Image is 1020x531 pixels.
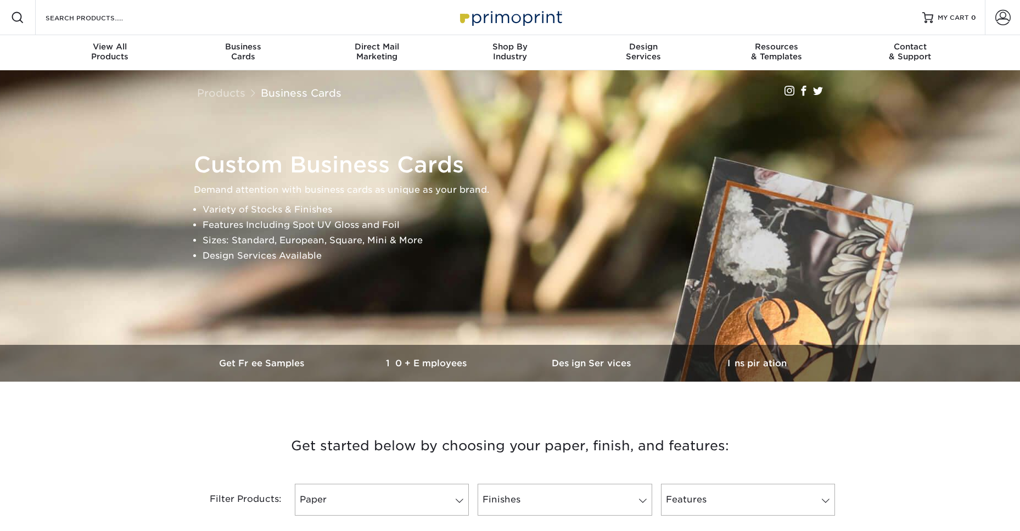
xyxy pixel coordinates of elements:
[203,202,836,217] li: Variety of Stocks & Finishes
[310,35,444,70] a: Direct MailMarketing
[310,42,444,62] div: Marketing
[455,5,565,29] img: Primoprint
[510,345,675,382] a: Design Services
[181,345,345,382] a: Get Free Samples
[194,182,836,198] p: Demand attention with business cards as unique as your brand.
[261,87,341,99] a: Business Cards
[661,484,835,516] a: Features
[971,14,976,21] span: 0
[181,358,345,368] h3: Get Free Samples
[444,42,577,52] span: Shop By
[194,152,836,178] h1: Custom Business Cards
[203,248,836,264] li: Design Services Available
[43,35,177,70] a: View AllProducts
[295,484,469,516] a: Paper
[843,35,977,70] a: Contact& Support
[478,484,652,516] a: Finishes
[938,13,969,23] span: MY CART
[177,42,310,62] div: Cards
[203,233,836,248] li: Sizes: Standard, European, Square, Mini & More
[43,42,177,52] span: View All
[345,358,510,368] h3: 10+ Employees
[177,35,310,70] a: BusinessCards
[177,42,310,52] span: Business
[197,87,245,99] a: Products
[203,217,836,233] li: Features Including Spot UV Gloss and Foil
[675,358,839,368] h3: Inspiration
[189,421,831,471] h3: Get started below by choosing your paper, finish, and features:
[444,35,577,70] a: Shop ByIndustry
[43,42,177,62] div: Products
[710,42,843,52] span: Resources
[576,42,710,52] span: Design
[710,35,843,70] a: Resources& Templates
[444,42,577,62] div: Industry
[576,35,710,70] a: DesignServices
[44,11,152,24] input: SEARCH PRODUCTS.....
[510,358,675,368] h3: Design Services
[345,345,510,382] a: 10+ Employees
[843,42,977,62] div: & Support
[710,42,843,62] div: & Templates
[675,345,839,382] a: Inspiration
[576,42,710,62] div: Services
[310,42,444,52] span: Direct Mail
[181,484,290,516] div: Filter Products:
[843,42,977,52] span: Contact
